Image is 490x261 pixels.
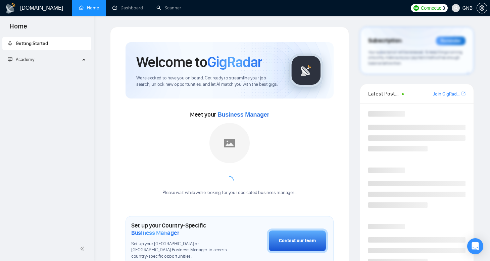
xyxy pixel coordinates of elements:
[421,4,441,12] span: Connects:
[5,3,16,14] img: logo
[461,91,465,96] span: export
[207,53,262,71] span: GigRadar
[80,245,87,252] span: double-left
[16,57,34,62] span: Academy
[131,222,233,237] h1: Set up your Country-Specific
[16,41,48,46] span: Getting Started
[461,90,465,97] a: export
[368,89,400,98] span: Latest Posts from the GigRadar Community
[2,37,91,50] li: Getting Started
[477,5,487,11] span: setting
[467,238,483,254] div: Open Intercom Messenger
[267,229,328,253] button: Contact our team
[217,111,269,118] span: Business Manager
[209,123,250,163] img: placeholder.png
[136,53,262,71] h1: Welcome to
[289,54,323,87] img: gigradar-logo.png
[368,50,462,66] span: Your subscription will be renewed. To keep things running smoothly, make sure your payment method...
[131,241,233,260] span: Set up your [GEOGRAPHIC_DATA] or [GEOGRAPHIC_DATA] Business Manager to access country-specific op...
[136,75,279,88] span: We're excited to have you on board. Get ready to streamline your job search, unlock new opportuni...
[4,21,33,36] span: Home
[79,5,99,11] a: homeHome
[8,57,34,62] span: Academy
[112,5,143,11] a: dashboardDashboard
[436,37,465,45] div: Reminder
[433,90,460,98] a: Join GigRadar Slack Community
[158,190,300,196] div: Please wait while we're looking for your dedicated business manager...
[368,35,401,47] span: Subscription
[279,237,316,245] div: Contact our team
[131,229,179,237] span: Business Manager
[442,4,445,12] span: 3
[413,5,419,11] img: upwork-logo.png
[190,111,269,118] span: Meet your
[477,3,487,13] button: setting
[8,41,12,46] span: rocket
[8,57,12,62] span: fund-projection-screen
[2,69,91,73] li: Academy Homepage
[225,176,234,185] span: loading
[477,5,487,11] a: setting
[453,6,458,10] span: user
[156,5,181,11] a: searchScanner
